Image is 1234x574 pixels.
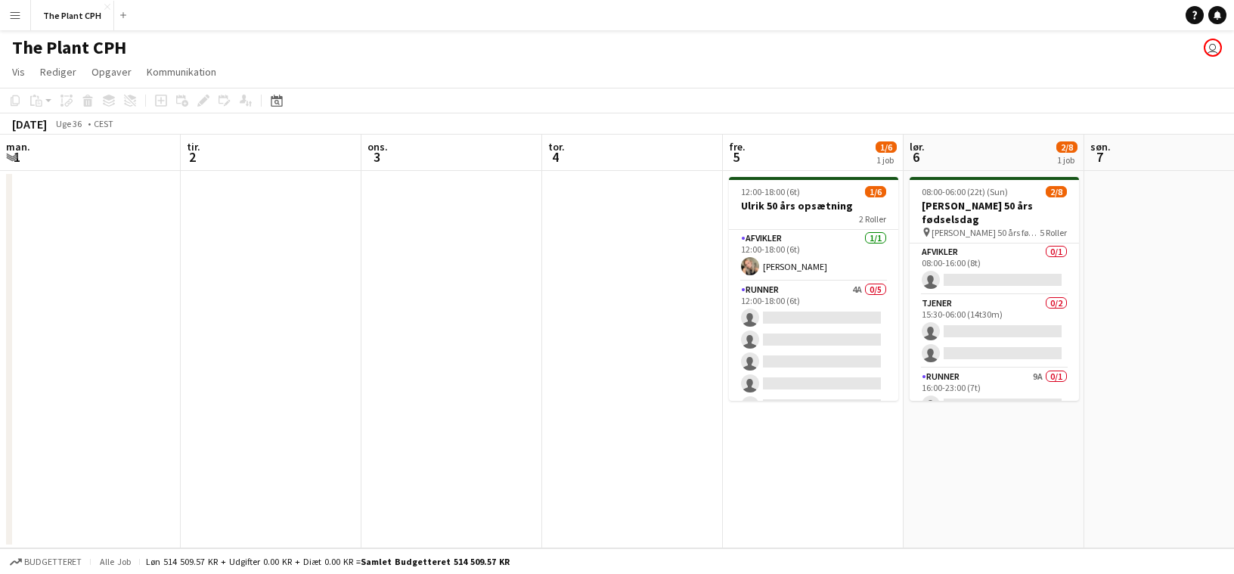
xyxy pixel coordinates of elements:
[729,177,898,401] app-job-card: 12:00-18:00 (6t)1/6Ulrik 50 års opsætning2 RollerAfvikler1/112:00-18:00 (6t)[PERSON_NAME]Runner4A...
[1090,140,1111,154] span: søn.
[365,148,388,166] span: 3
[85,62,138,82] a: Opgaver
[94,118,113,129] div: CEST
[729,199,898,213] h3: Ulrik 50 års opsætning
[729,230,898,281] app-card-role: Afvikler1/112:00-18:00 (6t)[PERSON_NAME]
[361,556,510,567] span: Samlet budgetteret 514 509.57 KR
[367,140,388,154] span: ons.
[546,148,565,166] span: 4
[141,62,222,82] a: Kommunikation
[865,186,886,197] span: 1/6
[12,36,126,59] h1: The Plant CPH
[50,118,88,129] span: Uge 36
[922,186,1008,197] span: 08:00-06:00 (22t) (Sun)
[1056,141,1077,153] span: 2/8
[741,186,800,197] span: 12:00-18:00 (6t)
[910,295,1079,368] app-card-role: Tjener0/215:30-06:00 (14t30m)
[876,141,897,153] span: 1/6
[548,140,565,154] span: tor.
[910,140,925,154] span: lør.
[97,556,133,567] span: Alle job
[91,65,132,79] span: Opgaver
[12,65,25,79] span: Vis
[876,154,896,166] div: 1 job
[910,244,1079,295] app-card-role: Afvikler0/108:00-16:00 (8t)
[910,368,1079,420] app-card-role: Runner9A0/116:00-23:00 (7t)
[729,140,746,154] span: fre.
[729,281,898,420] app-card-role: Runner4A0/512:00-18:00 (6t)
[12,116,47,132] div: [DATE]
[31,1,114,30] button: The Plant CPH
[6,62,31,82] a: Vis
[184,148,200,166] span: 2
[1046,186,1067,197] span: 2/8
[910,199,1079,226] h3: [PERSON_NAME] 50 års fødselsdag
[4,148,30,166] span: 1
[40,65,76,79] span: Rediger
[187,140,200,154] span: tir.
[6,140,30,154] span: man.
[1204,39,1222,57] app-user-avatar: Magnus Pedersen
[1057,154,1077,166] div: 1 job
[8,554,84,570] button: Budgetteret
[907,148,925,166] span: 6
[146,556,510,567] div: Løn 514 509.57 KR + Udgifter 0.00 KR + Diæt 0.00 KR =
[34,62,82,82] a: Rediger
[859,213,886,225] span: 2 Roller
[910,177,1079,401] app-job-card: 08:00-06:00 (22t) (Sun)2/8[PERSON_NAME] 50 års fødselsdag [PERSON_NAME] 50 års fødselsdag5 Roller...
[932,227,1040,238] span: [PERSON_NAME] 50 års fødselsdag
[147,65,216,79] span: Kommunikation
[24,557,82,567] span: Budgetteret
[1088,148,1111,166] span: 7
[727,148,746,166] span: 5
[1040,227,1067,238] span: 5 Roller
